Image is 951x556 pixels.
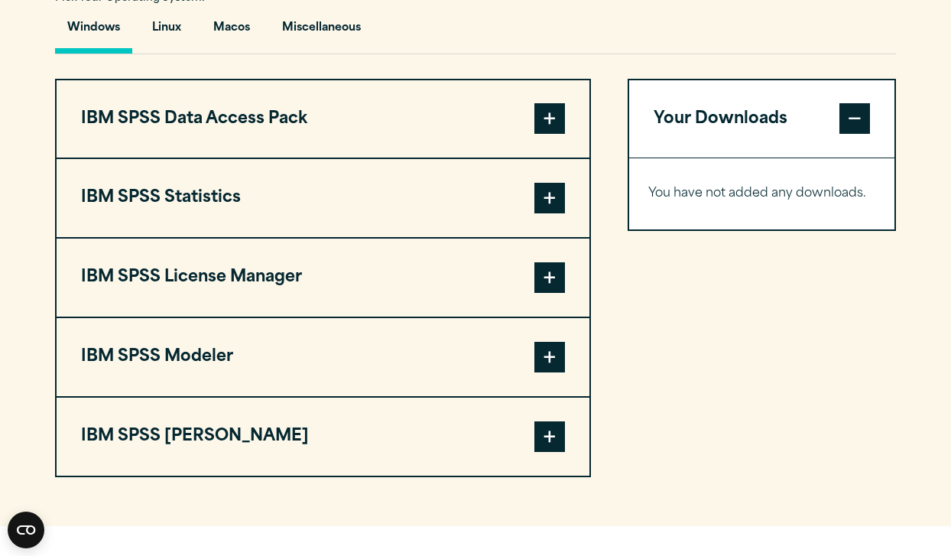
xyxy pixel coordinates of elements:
[57,159,589,237] button: IBM SPSS Statistics
[270,10,373,54] button: Miscellaneous
[648,183,875,205] p: You have not added any downloads.
[629,158,894,229] div: Your Downloads
[140,10,193,54] button: Linux
[629,80,894,158] button: Your Downloads
[201,10,262,54] button: Macos
[8,512,44,548] div: CookieBot Widget Contents
[57,239,589,317] button: IBM SPSS License Manager
[55,10,132,54] button: Windows
[57,318,589,396] button: IBM SPSS Modeler
[57,398,589,476] button: IBM SPSS [PERSON_NAME]
[57,80,589,158] button: IBM SPSS Data Access Pack
[8,512,44,548] svg: CookieBot Widget Icon
[8,512,44,548] button: Open CMP widget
